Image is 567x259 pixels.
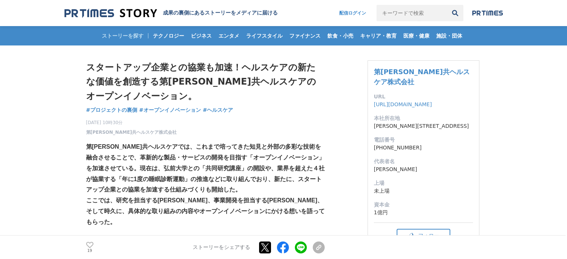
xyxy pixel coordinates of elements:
[188,32,215,39] span: ビジネス
[203,107,233,113] span: #ヘルスケア
[472,10,503,16] img: prtimes
[150,32,187,39] span: テクノロジー
[374,165,473,173] dd: [PERSON_NAME]
[374,122,473,130] dd: [PERSON_NAME][STREET_ADDRESS]
[188,26,215,45] a: ビジネス
[374,68,470,86] a: 第[PERSON_NAME]共ヘルスケア株式会社
[400,32,432,39] span: 医療・健康
[374,187,473,195] dd: 未上場
[193,244,250,251] p: ストーリーをシェアする
[86,143,325,193] strong: 第[PERSON_NAME]共ヘルスケアでは、これまで培ってきた知見と外部の多彩な技術を融合させることで、革新的な製品・サービスの開発を目指す「オープンイノベーション」を加速させている。現在は、...
[86,106,138,114] a: #プロジェクトの裏側
[243,26,286,45] a: ライフスタイル
[324,26,356,45] a: 飲食・小売
[163,10,278,16] h2: 成果の裏側にあるストーリーをメディアに届ける
[433,32,465,39] span: 施設・団体
[139,107,201,113] span: #オープンイノベーション
[357,26,400,45] a: キャリア・教育
[86,197,325,225] strong: ここでは、研究を担当する[PERSON_NAME]、事業開発を担当する[PERSON_NAME]、そして時久に、具体的な取り組みの内容やオープンイノベーションにかける想いを語ってもらった。
[433,26,465,45] a: 施設・団体
[400,26,432,45] a: 医療・健康
[203,106,233,114] a: #ヘルスケア
[374,93,473,101] dt: URL
[86,119,177,126] span: [DATE] 10時30分
[374,144,473,152] dd: [PHONE_NUMBER]
[447,5,463,21] button: 検索
[64,8,278,18] a: 成果の裏側にあるストーリーをメディアに届ける 成果の裏側にあるストーリーをメディアに届ける
[86,129,177,136] a: 第[PERSON_NAME]共ヘルスケア株式会社
[377,5,447,21] input: キーワードで検索
[215,26,242,45] a: エンタメ
[374,114,473,122] dt: 本社所在地
[374,136,473,144] dt: 電話番号
[86,60,325,103] h1: スタートアップ企業との協業も加速！ヘルスケアの新たな価値を創造する第[PERSON_NAME]共ヘルスケアのオープンイノベーション。
[86,249,94,253] p: 19
[324,32,356,39] span: 飲食・小売
[357,32,400,39] span: キャリア・教育
[286,26,324,45] a: ファイナンス
[286,32,324,39] span: ファイナンス
[374,209,473,217] dd: 1億円
[332,5,374,21] a: 配信ログイン
[150,26,187,45] a: テクノロジー
[397,229,450,243] button: フォロー
[86,107,138,113] span: #プロジェクトの裏側
[374,101,432,107] a: [URL][DOMAIN_NAME]
[139,106,201,114] a: #オープンイノベーション
[243,32,286,39] span: ライフスタイル
[374,201,473,209] dt: 資本金
[64,8,157,18] img: 成果の裏側にあるストーリーをメディアに届ける
[374,179,473,187] dt: 上場
[215,32,242,39] span: エンタメ
[374,158,473,165] dt: 代表者名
